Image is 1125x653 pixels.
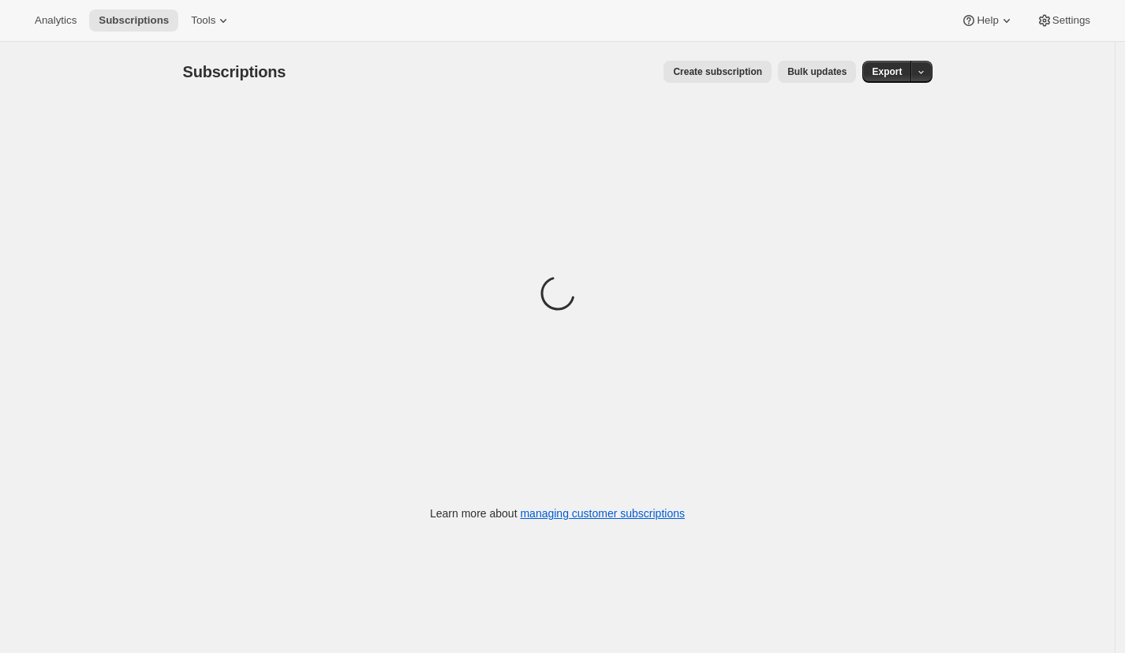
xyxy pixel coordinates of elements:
[862,61,911,83] button: Export
[99,14,169,27] span: Subscriptions
[25,9,86,32] button: Analytics
[663,61,772,83] button: Create subscription
[673,65,762,78] span: Create subscription
[430,506,685,521] p: Learn more about
[35,14,77,27] span: Analytics
[1027,9,1100,32] button: Settings
[181,9,241,32] button: Tools
[778,61,856,83] button: Bulk updates
[183,63,286,80] span: Subscriptions
[191,14,215,27] span: Tools
[520,507,685,520] a: managing customer subscriptions
[1052,14,1090,27] span: Settings
[787,65,847,78] span: Bulk updates
[977,14,998,27] span: Help
[89,9,178,32] button: Subscriptions
[872,65,902,78] span: Export
[951,9,1023,32] button: Help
